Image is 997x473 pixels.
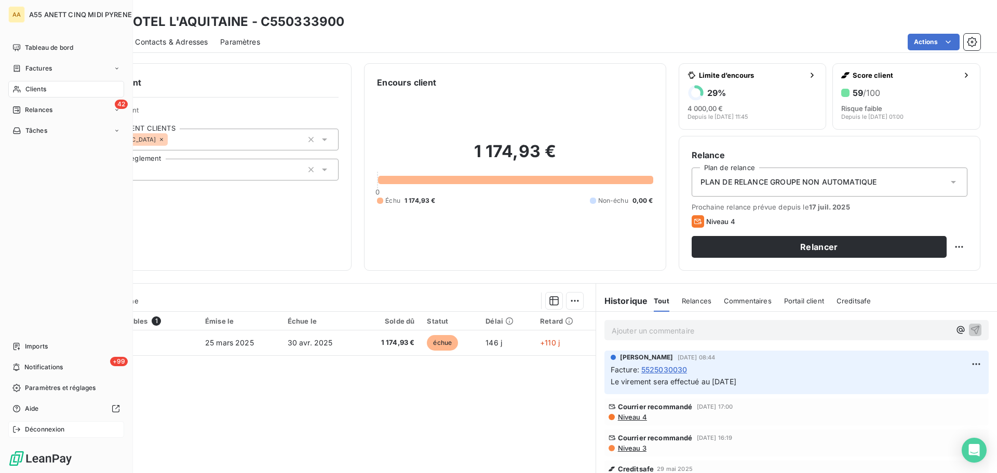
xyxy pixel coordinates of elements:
span: +110 j [540,338,560,347]
span: Propriétés Client [84,106,339,120]
div: Délai [486,317,528,325]
span: 1 174,93 € [405,196,436,205]
span: Relances [25,105,52,115]
span: Non-échu [598,196,628,205]
div: Échue le [288,317,353,325]
a: Imports [8,338,124,355]
h6: Informations client [63,76,339,89]
span: 0 [375,188,380,196]
span: 1 174,93 € [365,338,414,348]
span: 146 j [486,338,502,347]
h6: Historique [596,295,648,307]
span: Contacts & Adresses [135,37,208,47]
span: [DATE] 16:19 [697,435,733,441]
span: Échu [385,196,400,205]
span: +99 [110,357,128,366]
span: 42 [115,100,128,109]
h2: 1 174,93 € [377,141,653,172]
button: Score client59/100Risque faibleDepuis le [DATE] 01:00 [832,63,980,130]
span: Creditsafe [837,297,871,305]
span: [PERSON_NAME] [620,353,673,362]
span: Tout [654,297,669,305]
span: 25 mars 2025 [205,338,254,347]
span: 0,00 € [632,196,653,205]
span: [DATE] 17:00 [697,404,733,410]
span: [DATE] 08:44 [678,354,716,360]
div: Statut [427,317,473,325]
div: Solde dû [365,317,414,325]
span: /100 [863,88,880,98]
a: Factures [8,60,124,77]
span: Limite d’encours [699,71,804,79]
span: 4 000,00 € [688,104,723,113]
span: Niveau 4 [706,217,735,226]
span: Courrier recommandé [618,434,693,442]
div: Open Intercom Messenger [962,438,987,463]
span: Relances [682,297,711,305]
div: Émise le [205,317,275,325]
input: Ajouter une valeur [168,135,176,144]
button: Limite d’encours29%4 000,00 €Depuis le [DATE] 11:45 [679,63,827,130]
span: 30 avr. 2025 [288,338,333,347]
a: Tâches [8,122,124,139]
span: PLAN DE RELANCE GROUPE NON AUTOMATIQUE [700,177,877,187]
span: Aide [25,404,39,413]
div: Pièces comptables [83,316,193,326]
span: Risque faible [841,104,882,113]
span: Score client [853,71,958,79]
span: Déconnexion [25,425,65,434]
span: Facture : [611,364,639,375]
button: Actions [908,34,960,50]
span: Portail client [784,297,824,305]
span: Courrier recommandé [618,402,693,411]
a: Clients [8,81,124,98]
div: Retard [540,317,589,325]
span: A55 ANETT CINQ MIDI PYRENEES [29,10,140,19]
span: 5525030030 [641,364,688,375]
span: Prochaine relance prévue depuis le [692,203,967,211]
button: Relancer [692,236,947,258]
img: Logo LeanPay [8,450,73,467]
span: 29 mai 2025 [657,466,693,472]
span: Notifications [24,363,63,372]
h6: 29 % [707,88,726,98]
span: 1 [152,316,161,326]
a: Tableau de bord [8,39,124,56]
span: Tableau de bord [25,43,73,52]
span: Creditsafe [618,465,654,473]
span: Niveau 3 [617,444,646,452]
h6: 59 [853,88,880,98]
a: Paramètres et réglages [8,380,124,396]
span: Factures [25,64,52,73]
div: AA [8,6,25,23]
span: Paramètres et réglages [25,383,96,393]
span: Tâches [25,126,47,135]
span: Commentaires [724,297,772,305]
a: 42Relances [8,102,124,118]
h3: BRIT HOTEL L'AQUITAINE - C550333900 [91,12,344,31]
span: 17 juil. 2025 [809,203,850,211]
a: Aide [8,400,124,417]
span: Le virement sera effectué au [DATE] [611,377,736,386]
span: Niveau 4 [617,413,647,421]
span: Paramètres [220,37,260,47]
span: Clients [25,85,46,94]
h6: Relance [692,149,967,161]
h6: Encours client [377,76,436,89]
span: Imports [25,342,48,351]
span: Depuis le [DATE] 01:00 [841,114,904,120]
span: échue [427,335,458,351]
